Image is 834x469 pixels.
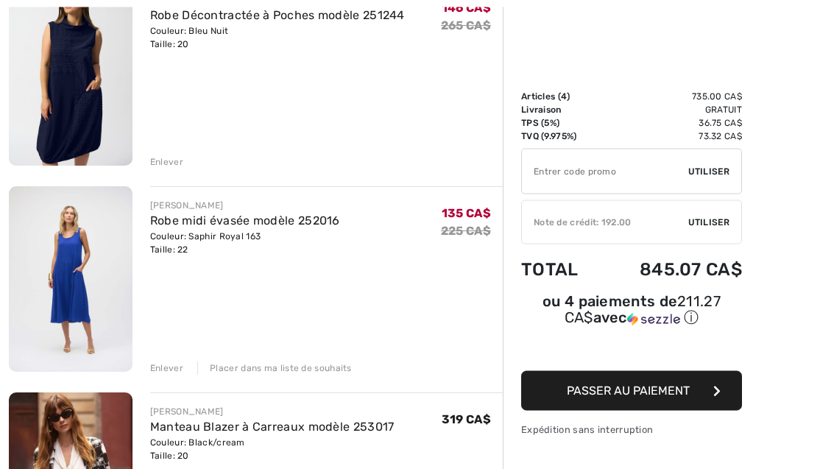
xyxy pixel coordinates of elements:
[521,295,742,333] div: ou 4 paiements de211.27 CA$avecSezzle Cliquez pour en savoir plus sur Sezzle
[150,437,395,463] div: Couleur: Black/cream Taille: 20
[567,384,690,398] span: Passer au paiement
[565,292,721,326] span: 211.27 CA$
[600,130,742,143] td: 73.32 CA$
[522,216,688,229] div: Note de crédit: 192.00
[561,91,567,102] span: 4
[600,116,742,130] td: 36.75 CA$
[521,244,600,295] td: Total
[521,371,742,411] button: Passer au paiement
[521,103,600,116] td: Livraison
[442,207,491,221] span: 135 CA$
[197,362,352,375] div: Placer dans ma liste de souhaits
[9,187,132,372] img: Robe midi évasée modèle 252016
[688,165,729,178] span: Utiliser
[600,90,742,103] td: 735.00 CA$
[600,103,742,116] td: Gratuit
[521,90,600,103] td: Articles ( )
[627,313,680,326] img: Sezzle
[441,225,491,239] s: 225 CA$
[442,1,491,15] span: 146 CA$
[150,362,183,375] div: Enlever
[150,25,405,52] div: Couleur: Bleu Nuit Taille: 20
[150,9,405,23] a: Robe Décontractée à Poches modèle 251244
[150,230,340,257] div: Couleur: Saphir Royal 163 Taille: 22
[521,423,742,437] div: Expédition sans interruption
[441,19,491,33] s: 265 CA$
[521,130,600,143] td: TVQ (9.975%)
[150,420,395,434] a: Manteau Blazer à Carreaux modèle 253017
[442,413,491,427] span: 319 CA$
[150,406,395,419] div: [PERSON_NAME]
[150,214,340,228] a: Robe midi évasée modèle 252016
[688,216,729,229] span: Utiliser
[150,200,340,213] div: [PERSON_NAME]
[600,244,742,295] td: 845.07 CA$
[521,295,742,328] div: ou 4 paiements de avec
[522,149,688,194] input: Code promo
[150,156,183,169] div: Enlever
[521,116,600,130] td: TPS (5%)
[521,333,742,366] iframe: PayPal-paypal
